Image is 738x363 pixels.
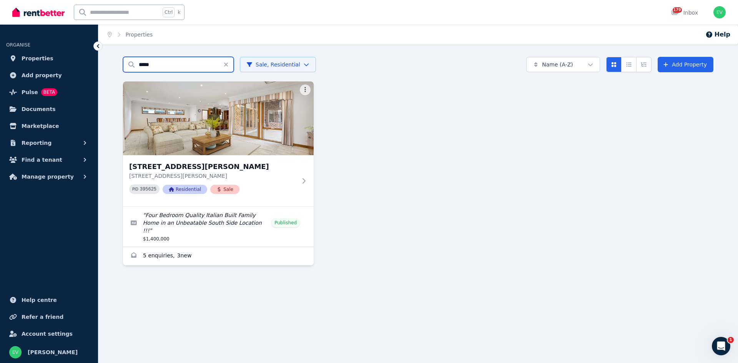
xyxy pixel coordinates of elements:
[728,337,734,343] span: 1
[163,7,175,17] span: Ctrl
[673,7,682,13] span: 179
[526,57,600,72] button: Name (A-Z)
[12,7,65,18] img: RentBetter
[210,185,239,194] span: Sale
[6,309,92,325] a: Refer a friend
[140,187,156,192] code: 395625
[22,121,59,131] span: Marketplace
[6,292,92,308] a: Help centre
[671,9,698,17] div: Inbox
[22,329,73,338] span: Account settings
[22,138,52,148] span: Reporting
[22,54,53,63] span: Properties
[6,85,92,100] a: PulseBETA
[6,326,92,341] a: Account settings
[22,88,38,97] span: Pulse
[712,337,730,355] iframe: Intercom live chat
[246,61,300,68] span: Sale, Residential
[28,348,78,357] span: [PERSON_NAME]
[636,57,652,72] button: Expanded list view
[658,57,713,72] a: Add Property
[606,57,652,72] div: View options
[178,9,180,15] span: k
[542,61,573,68] span: Name (A-Z)
[713,6,726,18] img: Emma Vatos
[22,295,57,305] span: Help centre
[22,312,63,322] span: Refer a friend
[126,31,153,38] a: Properties
[22,155,62,164] span: Find a tenant
[606,57,622,72] button: Card view
[22,172,74,181] span: Manage property
[6,101,92,117] a: Documents
[6,169,92,184] button: Manage property
[41,88,57,96] span: BETA
[123,81,314,155] img: 5 Dixon Ave, Werribee
[6,135,92,151] button: Reporting
[9,346,22,358] img: Emma Vatos
[98,25,162,45] nav: Breadcrumb
[6,51,92,66] a: Properties
[621,57,637,72] button: Compact list view
[132,187,138,191] small: PID
[123,81,314,206] a: 5 Dixon Ave, Werribee[STREET_ADDRESS][PERSON_NAME][STREET_ADDRESS][PERSON_NAME]PID 395625Resident...
[123,247,314,265] a: Enquiries for 5 Dixon Ave, Werribee
[705,30,730,39] button: Help
[223,57,234,72] button: Clear search
[129,161,297,172] h3: [STREET_ADDRESS][PERSON_NAME]
[300,85,311,95] button: More options
[6,152,92,167] button: Find a tenant
[22,71,62,80] span: Add property
[129,172,297,180] p: [STREET_ADDRESS][PERSON_NAME]
[123,207,314,247] a: Edit listing: Four Bedroom Quality Italian Built Family Home in an Unbeatable South Side Location...
[6,42,30,48] span: ORGANISE
[163,185,207,194] span: Residential
[240,57,316,72] button: Sale, Residential
[6,118,92,134] a: Marketplace
[6,68,92,83] a: Add property
[22,104,56,114] span: Documents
